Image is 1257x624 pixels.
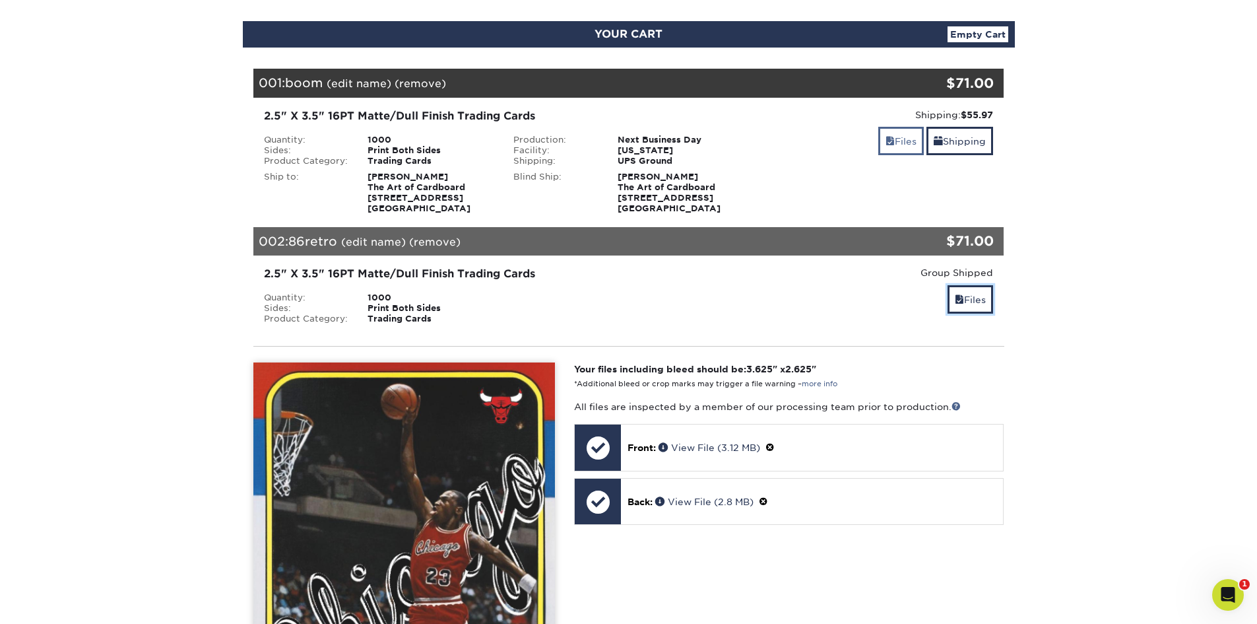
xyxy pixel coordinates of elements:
[785,364,812,374] span: 2.625
[264,266,744,282] div: 2.5" X 3.5" 16PT Matte/Dull Finish Trading Cards
[358,156,503,166] div: Trading Cards
[358,135,503,145] div: 1000
[341,236,406,248] a: (edit name)
[961,110,993,120] strong: $55.97
[1239,579,1250,590] span: 1
[503,145,608,156] div: Facility:
[503,172,608,214] div: Blind Ship:
[628,497,653,507] span: Back:
[746,364,773,374] span: 3.625
[879,231,994,251] div: $71.00
[608,145,754,156] div: [US_STATE]
[254,156,358,166] div: Product Category:
[926,127,993,155] a: Shipping
[409,236,461,248] a: (remove)
[254,135,358,145] div: Quantity:
[948,26,1008,42] a: Empty Cart
[886,136,895,147] span: files
[763,108,994,121] div: Shipping:
[659,442,760,453] a: View File (3.12 MB)
[595,28,662,40] span: YOUR CART
[368,172,470,213] strong: [PERSON_NAME] The Art of Cardboard [STREET_ADDRESS] [GEOGRAPHIC_DATA]
[802,380,837,388] a: more info
[254,303,358,314] div: Sides:
[1212,579,1244,611] iframe: Intercom live chat
[253,69,879,98] div: 001:
[264,108,744,124] div: 2.5" X 3.5" 16PT Matte/Dull Finish Trading Cards
[503,156,608,166] div: Shipping:
[879,73,994,93] div: $71.00
[608,156,754,166] div: UPS Ground
[955,295,964,305] span: files
[3,584,112,619] iframe: Google Customer Reviews
[574,364,816,374] strong: Your files including bleed should be: " x "
[254,145,358,156] div: Sides:
[288,234,337,248] span: 86retro
[254,172,358,214] div: Ship to:
[628,442,656,453] span: Front:
[358,145,503,156] div: Print Both Sides
[254,293,358,303] div: Quantity:
[254,314,358,324] div: Product Category:
[395,77,446,90] a: (remove)
[574,400,1004,413] p: All files are inspected by a member of our processing team prior to production.
[358,293,503,303] div: 1000
[934,136,943,147] span: shipping
[358,314,503,324] div: Trading Cards
[253,227,879,256] div: 002:
[763,266,994,279] div: Group Shipped
[327,77,391,90] a: (edit name)
[618,172,721,213] strong: [PERSON_NAME] The Art of Cardboard [STREET_ADDRESS] [GEOGRAPHIC_DATA]
[503,135,608,145] div: Production:
[285,75,323,90] span: boom
[574,380,837,388] small: *Additional bleed or crop marks may trigger a file warning –
[655,497,754,507] a: View File (2.8 MB)
[608,135,754,145] div: Next Business Day
[948,285,993,314] a: Files
[878,127,924,155] a: Files
[358,303,503,314] div: Print Both Sides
